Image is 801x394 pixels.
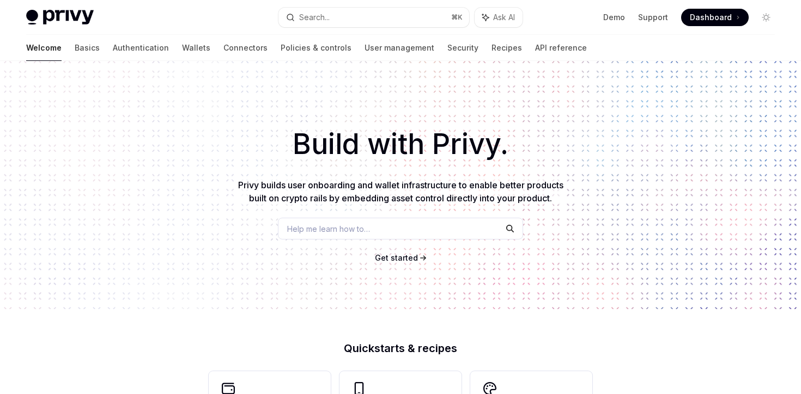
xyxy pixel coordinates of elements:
[493,12,515,23] span: Ask AI
[475,8,523,27] button: Ask AI
[75,35,100,61] a: Basics
[375,253,418,262] span: Get started
[690,12,732,23] span: Dashboard
[209,343,592,354] h2: Quickstarts & recipes
[278,8,469,27] button: Search...⌘K
[681,9,749,26] a: Dashboard
[365,35,434,61] a: User management
[603,12,625,23] a: Demo
[113,35,169,61] a: Authentication
[238,180,563,204] span: Privy builds user onboarding and wallet infrastructure to enable better products built on crypto ...
[447,35,478,61] a: Security
[757,9,775,26] button: Toggle dark mode
[491,35,522,61] a: Recipes
[26,10,94,25] img: light logo
[182,35,210,61] a: Wallets
[535,35,587,61] a: API reference
[281,35,351,61] a: Policies & controls
[638,12,668,23] a: Support
[375,253,418,263] a: Get started
[287,223,370,235] span: Help me learn how to…
[451,13,463,22] span: ⌘ K
[26,35,62,61] a: Welcome
[17,123,784,165] h1: Build with Privy.
[223,35,268,61] a: Connectors
[299,11,330,24] div: Search...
